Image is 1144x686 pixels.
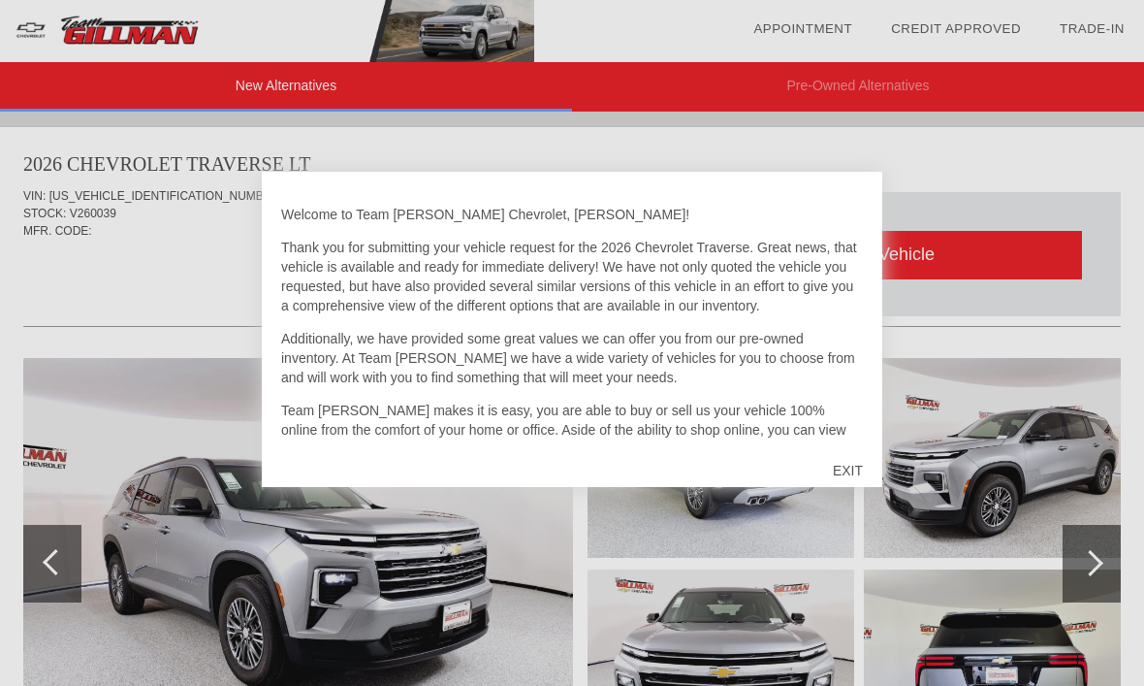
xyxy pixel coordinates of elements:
[753,21,852,36] a: Appointment
[813,441,882,500] div: EXIT
[281,238,863,315] p: Thank you for submitting your vehicle request for the 2026 Chevrolet Traverse. Great news, that v...
[281,205,863,224] p: Welcome to Team [PERSON_NAME] Chevrolet, [PERSON_NAME]!
[281,401,863,517] p: Team [PERSON_NAME] makes it is easy, you are able to buy or sell us your vehicle 100% online from...
[891,21,1021,36] a: Credit Approved
[281,329,863,387] p: Additionally, we have provided some great values we can offer you from our pre-owned inventory. A...
[1060,21,1125,36] a: Trade-In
